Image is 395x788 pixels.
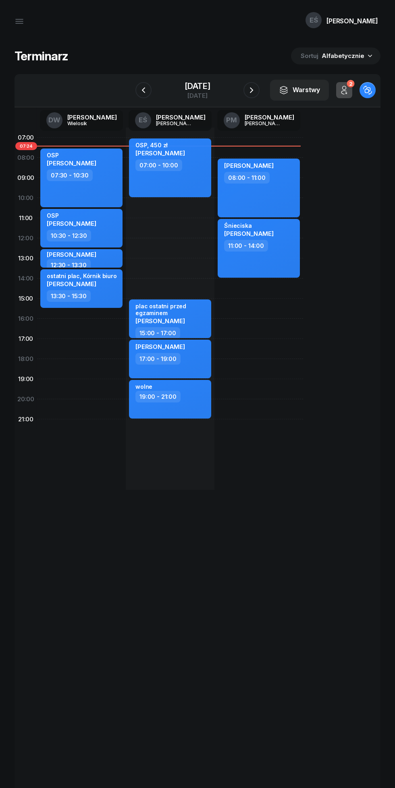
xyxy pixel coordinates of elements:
[185,82,210,90] div: [DATE]
[67,114,117,120] div: [PERSON_NAME]
[224,240,268,252] div: 11:00 - 14:00
[15,289,37,309] div: 15:00
[301,51,320,61] span: Sortuj
[15,329,37,349] div: 17:00
[336,82,352,98] button: 2
[245,114,294,120] div: [PERSON_NAME]
[47,259,91,271] div: 12:30 - 13:30
[279,85,320,95] div: Warstwy
[224,222,274,229] div: Śnieciska
[224,230,274,237] span: [PERSON_NAME]
[47,290,91,302] div: 13:30 - 15:30
[135,149,185,157] span: [PERSON_NAME]
[47,272,117,279] div: ostatni plac, Kórnik biuro
[135,353,181,365] div: 17:00 - 19:00
[224,162,274,169] span: [PERSON_NAME]
[47,169,93,181] div: 07:30 - 10:30
[15,248,37,268] div: 13:00
[347,80,354,88] div: 2
[291,47,380,64] button: Sortuj Alfabetycznie
[15,228,37,248] div: 12:00
[15,148,37,168] div: 08:00
[129,110,212,131] a: EŚ[PERSON_NAME][PERSON_NAME]
[15,268,37,289] div: 14:00
[15,49,68,63] h1: Terminarz
[15,168,37,188] div: 09:00
[135,303,206,316] div: plac ostatni przed egzaminem
[15,128,37,148] div: 07:00
[135,391,181,402] div: 19:00 - 21:00
[47,159,96,167] span: [PERSON_NAME]
[156,121,195,126] div: [PERSON_NAME]
[15,309,37,329] div: 16:00
[135,159,182,171] div: 07:00 - 10:00
[135,142,185,149] div: OSP, 450 zł
[326,18,378,24] div: [PERSON_NAME]
[47,212,96,219] div: OSP
[67,121,106,126] div: Wielosik
[322,52,364,60] span: Alfabetycznie
[217,110,301,131] a: PM[PERSON_NAME][PERSON_NAME]
[15,389,37,409] div: 20:00
[185,93,210,99] div: [DATE]
[15,188,37,208] div: 10:00
[40,110,123,131] a: DW[PERSON_NAME]Wielosik
[47,152,96,159] div: OSP
[47,251,96,258] span: [PERSON_NAME]
[135,327,180,339] div: 15:00 - 17:00
[15,409,37,429] div: 21:00
[47,280,96,288] span: [PERSON_NAME]
[135,317,185,325] span: [PERSON_NAME]
[156,114,206,120] div: [PERSON_NAME]
[15,142,37,150] span: 07:24
[135,343,185,351] span: [PERSON_NAME]
[15,349,37,369] div: 18:00
[47,220,96,227] span: [PERSON_NAME]
[47,230,91,241] div: 10:30 - 12:30
[224,172,270,184] div: 08:00 - 11:00
[135,383,152,390] div: wolne
[226,117,237,124] span: PM
[245,121,283,126] div: [PERSON_NAME]
[270,80,329,101] button: Warstwy
[15,369,37,389] div: 19:00
[310,17,318,24] span: EŚ
[48,117,60,124] span: DW
[15,208,37,228] div: 11:00
[139,117,147,124] span: EŚ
